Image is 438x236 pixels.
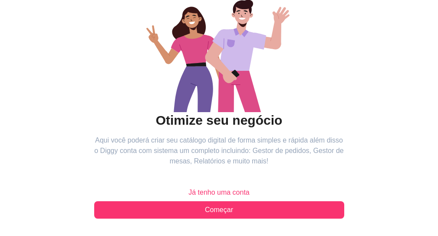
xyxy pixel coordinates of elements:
[94,135,344,166] article: Aqui você poderá criar seu catálogo digital de forma simples e rápida além disso o Diggy conta co...
[94,184,344,201] button: Já tenho uma conta
[205,205,233,215] span: Começar
[188,187,250,198] span: Já tenho uma conta
[94,201,344,219] button: Começar
[94,112,344,129] h2: Otimize seu negócio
